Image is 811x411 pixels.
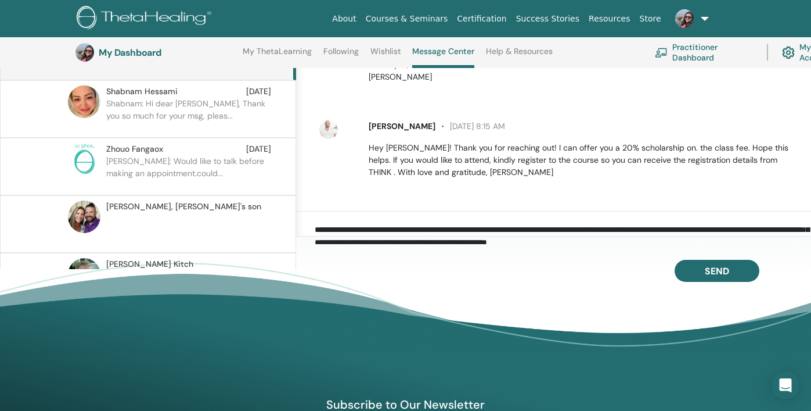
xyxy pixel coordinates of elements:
a: Help & Resources [486,47,553,65]
img: logo.png [77,6,215,32]
a: Store [635,8,666,30]
a: Message Center [412,47,474,68]
img: chalkboard-teacher.svg [655,48,668,57]
div: Open Intercom Messenger [772,371,799,399]
span: Zhouo Fangaox [106,143,163,155]
a: My ThetaLearning [243,47,312,65]
img: default.jpg [68,201,100,233]
span: [PERSON_NAME] Kitch [106,258,193,270]
a: Resources [584,8,635,30]
a: Courses & Seminars [361,8,453,30]
img: cog.svg [782,44,795,62]
a: Wishlist [370,47,401,65]
img: default.png [68,258,100,291]
span: [DATE] 8:15 AM [435,121,505,131]
img: default.jpg [675,9,694,28]
a: Certification [452,8,511,30]
img: default.jpg [319,120,338,139]
a: Success Stories [511,8,584,30]
p: Hey [PERSON_NAME]! Thank you for reaching out! I can offer you a 20% scholarship on. the class fe... [369,142,798,178]
a: Following [323,47,359,65]
a: Practitioner Dashboard [655,40,753,65]
span: [PERSON_NAME] [369,121,435,131]
img: default.jpg [68,85,100,118]
p: [PERSON_NAME]: Would like to talk before making an appointment.could... [106,155,275,190]
img: default.jpg [75,43,94,62]
a: About [327,8,361,30]
span: [PERSON_NAME], [PERSON_NAME]'s son [106,201,261,213]
img: no-photo.png [68,143,100,176]
span: [DATE] [246,85,271,98]
p: Shabnam: Hi dear [PERSON_NAME], Thank you so much for your msg, pleas... [106,98,275,133]
span: Send [705,265,729,277]
button: Send [675,260,759,282]
span: Shabnam Hessami [106,85,178,98]
span: [DATE] [246,143,271,155]
h3: My Dashboard [99,47,215,58]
